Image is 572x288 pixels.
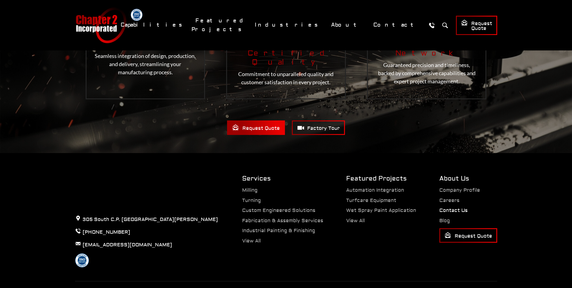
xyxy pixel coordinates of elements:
a: Industries [251,18,324,31]
h3: ISO 9001 Certified Quality [234,40,338,67]
a: Milling [242,187,258,193]
a: Custom Engineered Solutions [242,207,315,213]
a: Wet Spray Paint Application [346,207,416,213]
a: Industrial Painting & Finishing [242,228,315,234]
span: Factory Tour [297,124,340,132]
span: Request Quote [461,19,492,32]
a: Fabrication & Assembly Services [242,218,323,224]
a: Chapter 2 Incorporated [75,7,126,43]
h2: Featured Projects [346,174,416,183]
a: [EMAIL_ADDRESS][DOMAIN_NAME] [83,242,172,248]
a: Request Quote [227,120,285,135]
a: Factory Tour [292,120,345,135]
h2: About Us [439,174,497,183]
a: Contact [369,18,423,31]
a: Contact Us [439,207,468,213]
a: View All [242,238,261,244]
a: [PHONE_NUMBER] [83,229,130,235]
a: Capabilities [117,18,188,31]
a: View All [346,218,365,224]
button: Search [440,20,451,31]
a: Turfcare Equipment [346,197,396,203]
a: Request Quote [456,16,497,35]
a: Careers [439,197,460,203]
a: Call Us [426,20,438,31]
span: Request Quote [444,232,492,239]
h2: Services [242,174,323,183]
a: Turning [242,197,261,203]
a: Blog [439,218,450,224]
a: Automation Integration [346,187,404,193]
a: Company Profile [439,187,480,193]
a: Featured Projects [191,14,248,36]
span: Request Quote [232,124,280,132]
a: Request Quote [439,228,497,243]
a: About [327,18,366,31]
p: 305 South C.P. [GEOGRAPHIC_DATA][PERSON_NAME] [75,215,218,223]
